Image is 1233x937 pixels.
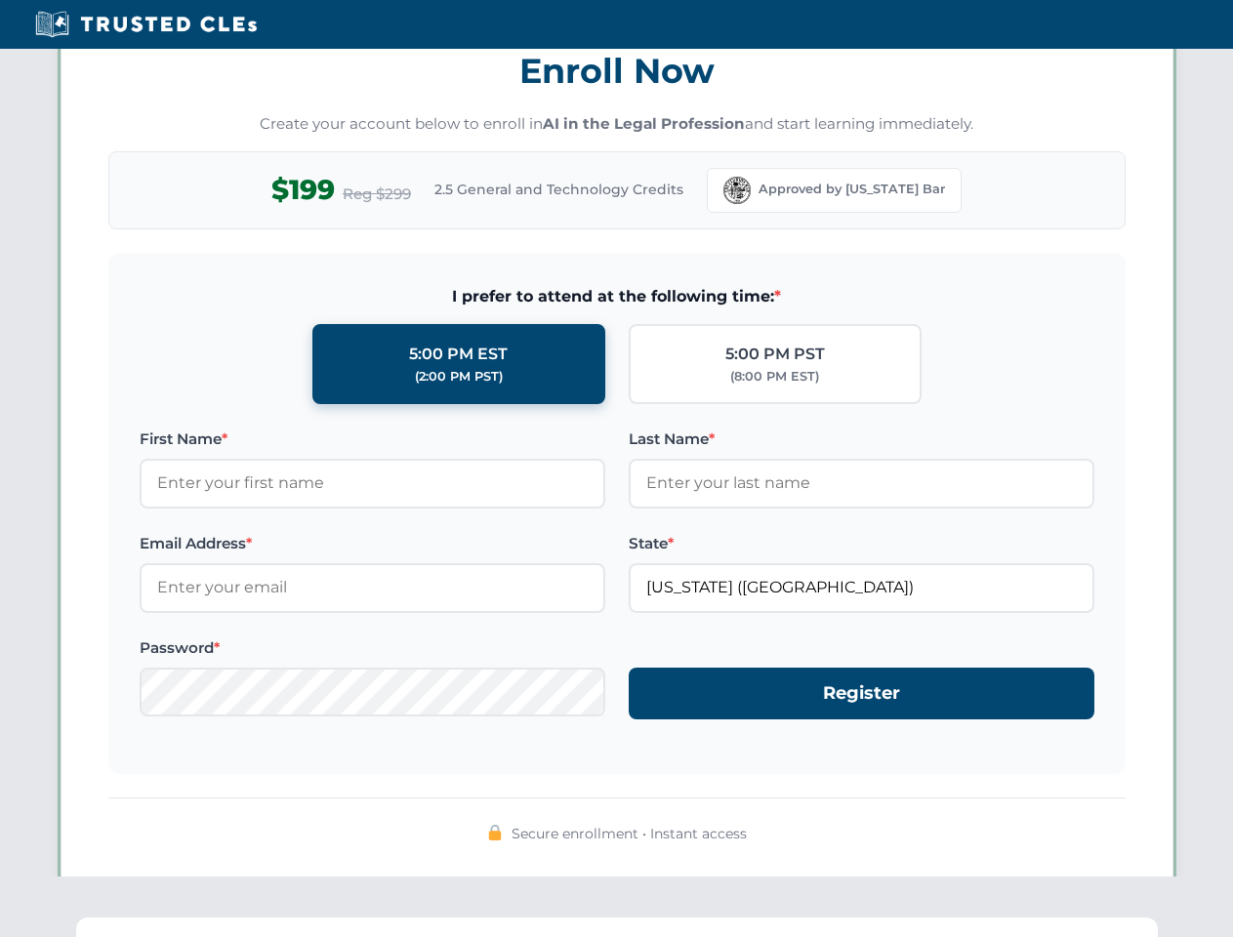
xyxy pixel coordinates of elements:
[140,428,605,451] label: First Name
[434,179,683,200] span: 2.5 General and Technology Credits
[108,113,1126,136] p: Create your account below to enroll in and start learning immediately.
[629,668,1094,719] button: Register
[108,40,1126,102] h3: Enroll Now
[140,459,605,508] input: Enter your first name
[629,459,1094,508] input: Enter your last name
[543,114,745,133] strong: AI in the Legal Profession
[759,180,945,199] span: Approved by [US_STATE] Bar
[629,563,1094,612] input: Florida (FL)
[415,367,503,387] div: (2:00 PM PST)
[629,532,1094,555] label: State
[271,168,335,212] span: $199
[512,823,747,844] span: Secure enrollment • Instant access
[725,342,825,367] div: 5:00 PM PST
[140,563,605,612] input: Enter your email
[29,10,263,39] img: Trusted CLEs
[140,532,605,555] label: Email Address
[487,825,503,840] img: 🔒
[730,367,819,387] div: (8:00 PM EST)
[343,183,411,206] span: Reg $299
[140,636,605,660] label: Password
[140,284,1094,309] span: I prefer to attend at the following time:
[409,342,508,367] div: 5:00 PM EST
[723,177,751,204] img: Florida Bar
[629,428,1094,451] label: Last Name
